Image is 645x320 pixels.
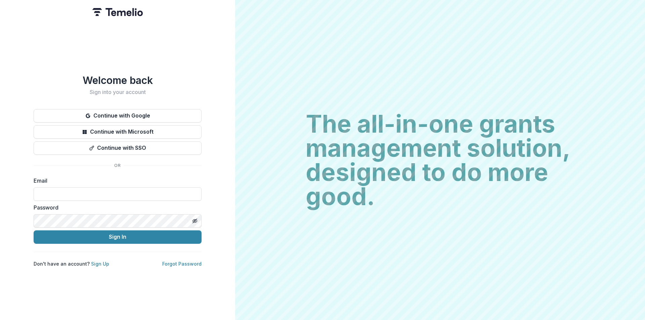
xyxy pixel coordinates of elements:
button: Toggle password visibility [189,216,200,226]
a: Sign Up [91,261,109,267]
label: Password [34,203,198,212]
button: Continue with SSO [34,141,202,155]
button: Sign In [34,230,202,244]
button: Continue with Google [34,109,202,123]
img: Temelio [92,8,143,16]
a: Forgot Password [162,261,202,267]
p: Don't have an account? [34,260,109,267]
button: Continue with Microsoft [34,125,202,139]
h2: Sign into your account [34,89,202,95]
h1: Welcome back [34,74,202,86]
label: Email [34,177,198,185]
